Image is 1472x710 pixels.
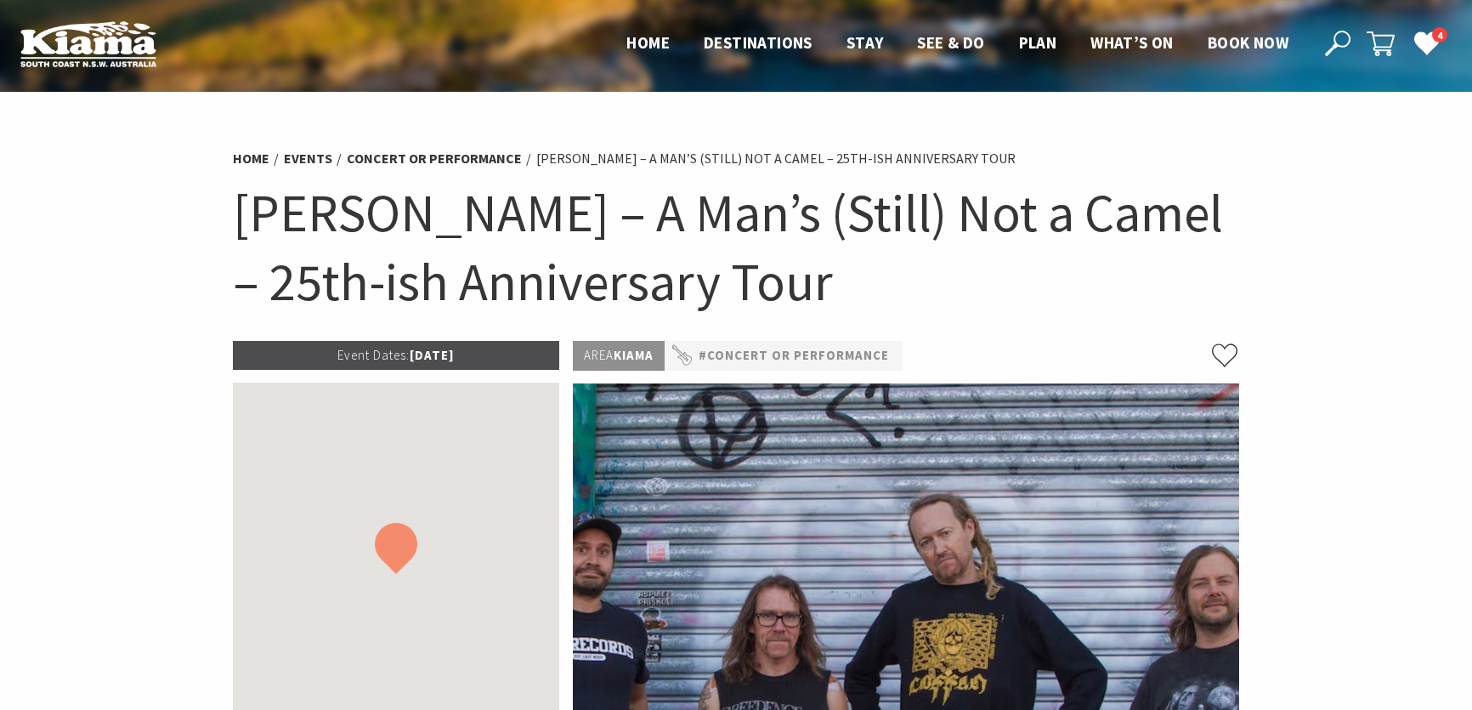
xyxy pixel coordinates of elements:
[536,148,1016,170] li: [PERSON_NAME] – A Man’s (Still) Not a Camel – 25th-ish Anniversary Tour
[337,347,410,363] span: Event Dates:
[626,32,670,53] span: Home
[584,347,614,363] span: Area
[1019,32,1057,53] span: Plan
[704,32,812,53] span: Destinations
[699,345,889,366] a: #Concert or Performance
[284,150,332,168] a: Events
[233,341,559,370] p: [DATE]
[233,179,1239,315] h1: [PERSON_NAME] – A Man’s (Still) Not a Camel – 25th-ish Anniversary Tour
[573,341,665,371] p: Kiama
[1208,32,1288,53] span: Book now
[1413,30,1439,55] a: 4
[917,32,984,53] span: See & Do
[20,20,156,67] img: Kiama Logo
[1432,27,1447,43] span: 4
[846,32,884,53] span: Stay
[1090,32,1174,53] span: What’s On
[233,150,269,168] a: Home
[347,150,522,168] a: Concert or Performance
[609,30,1305,58] nav: Main Menu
